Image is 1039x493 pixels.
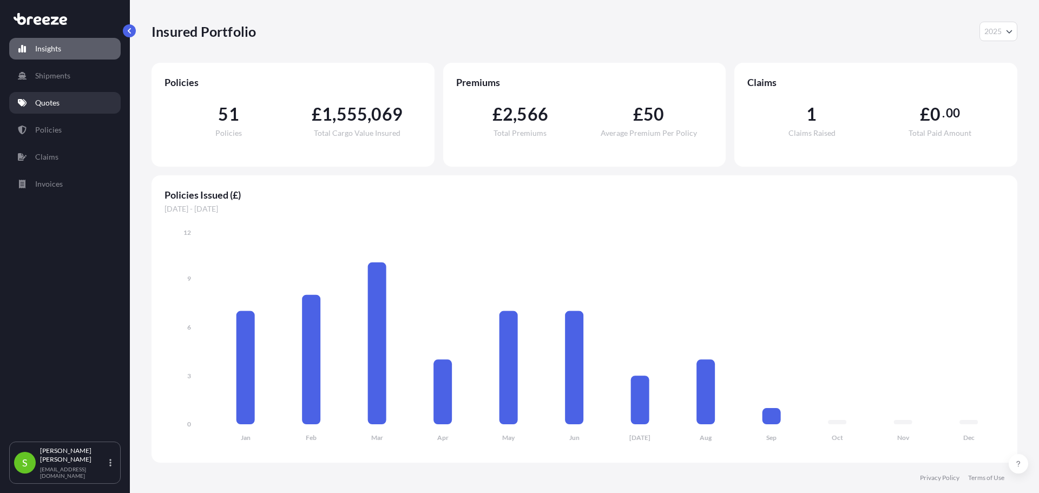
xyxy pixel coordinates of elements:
[968,474,1004,482] a: Terms of Use
[241,433,251,442] tspan: Jan
[218,106,239,123] span: 51
[806,106,817,123] span: 1
[322,106,332,123] span: 1
[165,188,1004,201] span: Policies Issued (£)
[9,173,121,195] a: Invoices
[9,119,121,141] a: Policies
[502,433,515,442] tspan: May
[35,97,60,108] p: Quotes
[312,106,322,123] span: £
[930,106,941,123] span: 0
[9,146,121,168] a: Claims
[367,106,371,123] span: ,
[920,474,959,482] a: Privacy Policy
[22,457,28,468] span: S
[187,323,191,331] tspan: 6
[9,38,121,60] a: Insights
[492,106,503,123] span: £
[35,43,61,54] p: Insights
[946,109,960,117] span: 00
[9,65,121,87] a: Shipments
[165,76,422,89] span: Policies
[984,26,1002,37] span: 2025
[503,106,513,123] span: 2
[314,129,400,137] span: Total Cargo Value Insured
[832,433,843,442] tspan: Oct
[747,76,1004,89] span: Claims
[766,433,777,442] tspan: Sep
[152,23,256,40] p: Insured Portfolio
[700,433,712,442] tspan: Aug
[9,92,121,114] a: Quotes
[963,433,975,442] tspan: Dec
[35,124,62,135] p: Policies
[517,106,548,123] span: 566
[601,129,697,137] span: Average Premium Per Policy
[371,106,403,123] span: 069
[35,179,63,189] p: Invoices
[40,466,107,479] p: [EMAIL_ADDRESS][DOMAIN_NAME]
[513,106,517,123] span: ,
[643,106,664,123] span: 50
[183,228,191,236] tspan: 12
[942,109,945,117] span: .
[35,70,70,81] p: Shipments
[788,129,836,137] span: Claims Raised
[306,433,317,442] tspan: Feb
[187,372,191,380] tspan: 3
[40,446,107,464] p: [PERSON_NAME] [PERSON_NAME]
[35,152,58,162] p: Claims
[897,433,910,442] tspan: Nov
[437,433,449,442] tspan: Apr
[332,106,336,123] span: ,
[165,203,1004,214] span: [DATE] - [DATE]
[569,433,580,442] tspan: Jun
[979,22,1017,41] button: Year Selector
[337,106,368,123] span: 555
[920,106,930,123] span: £
[633,106,643,123] span: £
[215,129,242,137] span: Policies
[909,129,971,137] span: Total Paid Amount
[187,420,191,428] tspan: 0
[494,129,547,137] span: Total Premiums
[629,433,650,442] tspan: [DATE]
[187,274,191,282] tspan: 9
[456,76,713,89] span: Premiums
[371,433,383,442] tspan: Mar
